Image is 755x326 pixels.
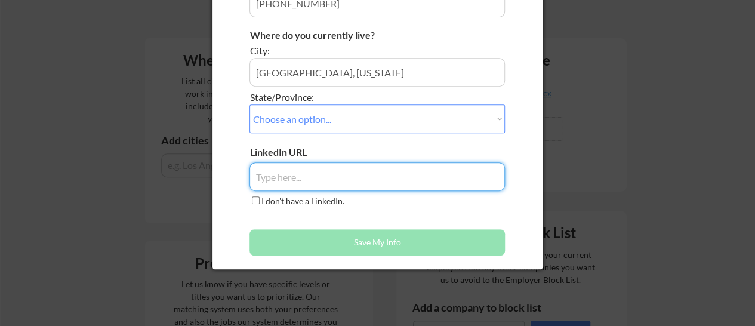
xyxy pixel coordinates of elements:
div: LinkedIn URL [250,146,339,159]
button: Save My Info [249,229,505,256]
div: City: [250,44,438,57]
input: e.g. Los Angeles [249,58,505,87]
div: Where do you currently live? [250,29,438,42]
label: I don't have a LinkedIn. [261,196,344,206]
input: Type here... [249,162,505,191]
div: State/Province: [250,91,438,104]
